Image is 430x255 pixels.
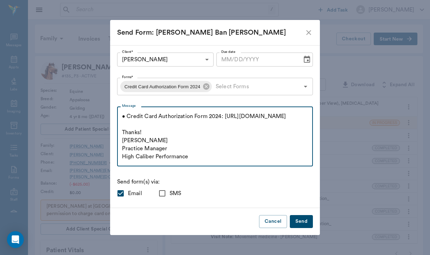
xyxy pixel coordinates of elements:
[117,27,304,38] div: Send Form: [PERSON_NAME] Ban [PERSON_NAME]
[128,189,142,198] span: Email
[122,75,133,80] label: Forms*
[213,82,290,91] input: Select Forms
[120,83,205,91] span: Credit Card Authorization Form 2024
[304,28,313,37] button: close
[120,81,212,92] div: Credit Card Authorization Form 2024
[117,53,214,67] div: [PERSON_NAME]
[122,103,136,108] label: Message
[170,189,181,198] span: SMS
[216,53,297,67] input: MM/DD/YYYY
[117,178,313,186] p: Send form(s) via:
[259,215,287,228] button: Cancel
[300,53,314,67] button: Choose date
[7,231,24,248] div: Open Intercom Messenger
[221,49,235,54] label: Due date
[122,112,308,161] textarea: Good morning [PERSON_NAME], The credit card we have on file is showing account has been closed. I...
[301,82,310,91] button: Open
[290,215,313,228] button: Send
[122,49,133,54] label: Client*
